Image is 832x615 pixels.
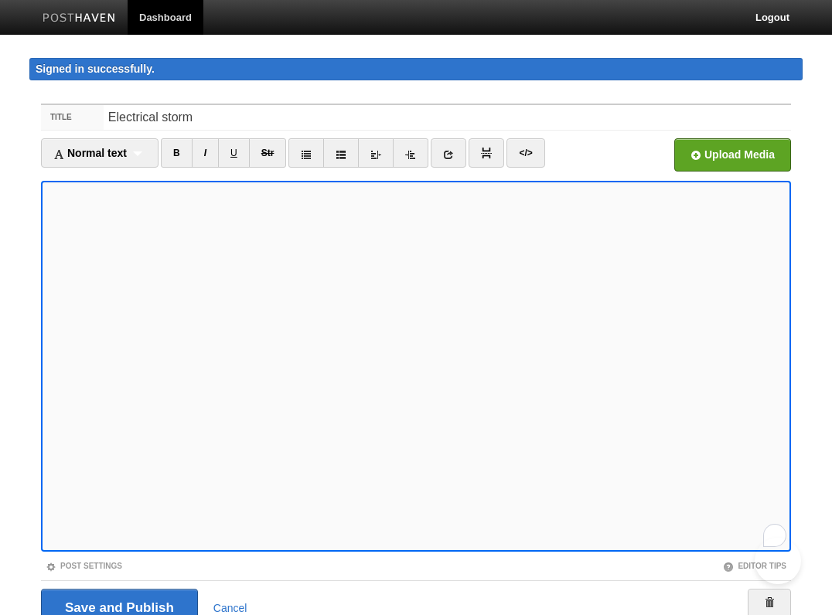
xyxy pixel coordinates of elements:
span: Normal text [53,147,127,159]
a: Post Settings [46,562,122,570]
img: pagebreak-icon.png [481,148,492,158]
a: Str [249,138,287,168]
a: B [161,138,193,168]
a: Editor Tips [723,562,786,570]
del: Str [261,148,274,158]
a: </> [506,138,544,168]
a: U [218,138,250,168]
a: I [192,138,219,168]
a: Cancel [213,602,247,614]
div: Signed in successfully. [29,58,803,80]
label: Title [41,105,104,130]
img: Posthaven-bar [43,13,116,25]
iframe: Help Scout Beacon - Open [755,538,801,584]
